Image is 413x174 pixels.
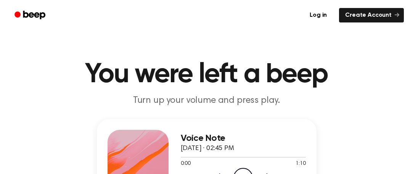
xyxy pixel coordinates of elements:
a: Beep [9,8,52,23]
p: Turn up your volume and press play. [60,94,353,107]
h1: You were left a beep [11,61,402,88]
span: 1:10 [296,160,305,168]
a: Create Account [339,8,404,22]
a: Log in [302,6,334,24]
h3: Voice Note [181,133,306,144]
span: 0:00 [181,160,191,168]
span: [DATE] · 02:45 PM [181,145,234,152]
